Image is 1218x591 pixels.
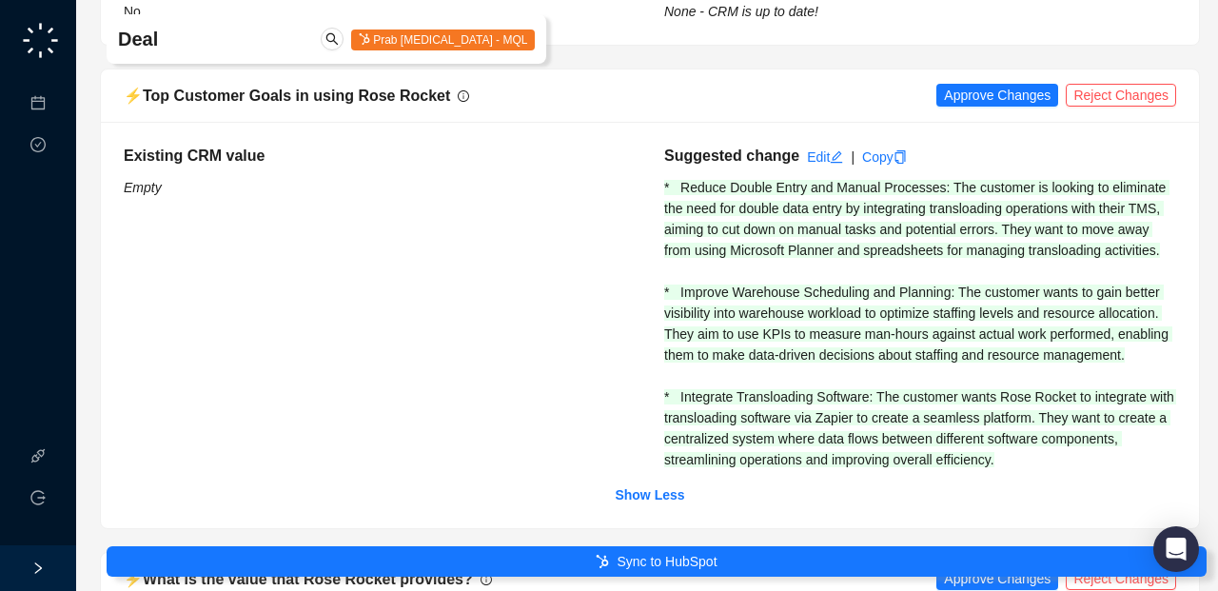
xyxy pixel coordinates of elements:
button: Reject Changes [1066,84,1176,107]
span: No [124,4,141,19]
img: logo-small-C4UdH2pc.png [19,19,62,62]
button: Reject Changes [1066,567,1176,590]
button: Sync to HubSpot [107,546,1207,577]
h4: Deal [118,26,356,52]
div: | [851,147,855,167]
a: Edit [807,149,843,165]
h5: Existing CRM value [124,145,636,167]
button: Approve Changes [936,84,1058,107]
span: Prab [MEDICAL_DATA] - MQL [351,30,536,50]
span: right [31,561,45,575]
span: logout [30,490,46,505]
span: Approve Changes [944,85,1051,106]
h5: Suggested change [664,145,799,167]
strong: Show Less [615,487,684,502]
a: Copy [862,149,907,165]
span: info-circle [458,90,469,102]
div: Open Intercom Messenger [1153,526,1199,572]
span: Reject Changes [1073,568,1169,589]
span: edit [830,150,843,164]
a: Prab [MEDICAL_DATA] - MQL [351,31,536,47]
i: Empty [124,180,162,195]
span: * Reduce Double Entry and Manual Processes: The customer is looking to eliminate the need for dou... [664,180,1178,467]
i: None - CRM is up to date! [664,4,818,19]
span: Approve Changes [944,568,1051,589]
span: ⚡️ Top Customer Goals in using Rose Rocket [124,88,450,104]
span: info-circle [481,574,492,585]
span: Sync to HubSpot [617,551,717,572]
span: search [325,32,339,46]
button: Approve Changes [936,567,1058,590]
span: Reject Changes [1073,85,1169,106]
span: copy [894,150,907,164]
span: ⚡️ What is the value that Rose Rocket provides? [124,571,473,587]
